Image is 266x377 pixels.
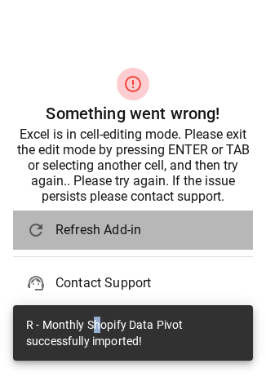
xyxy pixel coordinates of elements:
[123,74,143,94] span: error_outline
[13,126,253,204] div: Excel is in cell-editing mode. Please exit the edit mode by pressing ENTER or TAB or selecting an...
[13,100,253,126] h6: Something went wrong!
[26,220,46,240] span: refresh
[55,273,240,293] span: Contact Support
[55,220,240,240] span: Refresh Add-in
[26,310,240,356] div: R - Monthly Shopify Data Pivot successfully imported!
[26,273,46,293] span: support_agent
